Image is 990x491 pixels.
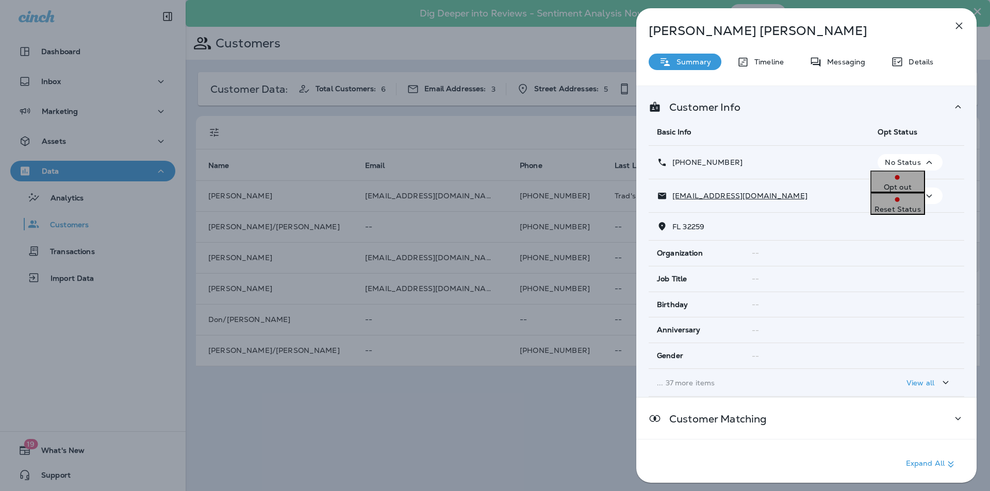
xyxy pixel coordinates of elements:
span: -- [752,351,759,361]
span: Opt Status [878,127,917,137]
span: -- [752,300,759,309]
p: [PERSON_NAME] [PERSON_NAME] [649,24,930,38]
button: Opt out [870,171,925,193]
p: ... 37 more items [657,379,861,387]
p: Opt out [874,183,921,191]
span: -- [752,274,759,283]
span: Anniversary [657,326,701,334]
p: Expand All [906,458,957,470]
span: FL 32259 [672,222,704,231]
span: Gender [657,351,683,360]
button: No Status [878,154,942,171]
p: Customer Matching [661,415,767,423]
span: Birthday [657,300,688,309]
p: View all [906,379,934,387]
span: Organization [657,249,703,258]
span: Basic Info [657,127,691,137]
span: Job Title [657,275,687,283]
span: -- [752,248,759,258]
button: Expand All [902,455,961,473]
p: Timeline [749,58,784,66]
p: Summary [671,58,711,66]
button: View all [902,373,956,392]
p: Customer Info [661,103,740,111]
p: Reset Status [874,205,921,213]
p: Messaging [822,58,865,66]
button: Reset Status [870,193,925,215]
p: [EMAIL_ADDRESS][DOMAIN_NAME] [667,192,807,200]
p: No Status [885,158,920,166]
p: Details [903,58,933,66]
span: -- [752,326,759,335]
p: [PHONE_NUMBER] [667,158,742,166]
